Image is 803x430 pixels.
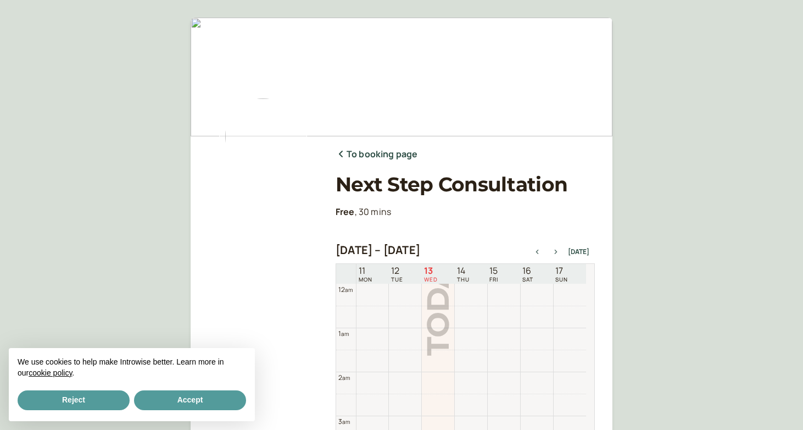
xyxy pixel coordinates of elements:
a: August 17, 2025 [553,264,570,284]
span: 16 [522,266,533,276]
div: 12 [338,284,353,295]
span: 11 [359,266,372,276]
span: am [342,418,350,426]
span: 12 [391,266,403,276]
span: WED [424,276,438,283]
span: 17 [555,266,568,276]
a: August 15, 2025 [487,264,500,284]
span: MON [359,276,372,283]
button: Accept [134,390,246,410]
p: , 30 mins [336,205,595,219]
button: [DATE] [568,248,589,256]
h1: Next Step Consultation [336,173,595,196]
a: August 14, 2025 [455,264,472,284]
span: am [342,374,350,382]
button: Reject [18,390,130,410]
div: We use cookies to help make Introwise better. Learn more in our . [9,348,255,388]
a: August 13, 2025 [422,264,440,284]
span: am [341,330,349,338]
div: 2 [338,372,350,383]
span: 13 [424,266,438,276]
a: cookie policy [29,368,72,377]
a: August 11, 2025 [356,264,375,284]
span: FRI [489,276,498,283]
span: am [345,286,353,294]
a: August 16, 2025 [520,264,536,284]
div: 1 [338,328,349,339]
h2: [DATE] – [DATE] [336,244,420,257]
a: August 12, 2025 [389,264,405,284]
span: SAT [522,276,533,283]
div: 3 [338,416,350,427]
a: To booking page [336,147,417,162]
b: Free [336,206,355,218]
span: SUN [555,276,568,283]
span: TUE [391,276,403,283]
span: 14 [457,266,470,276]
span: THU [457,276,470,283]
span: 15 [489,266,498,276]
